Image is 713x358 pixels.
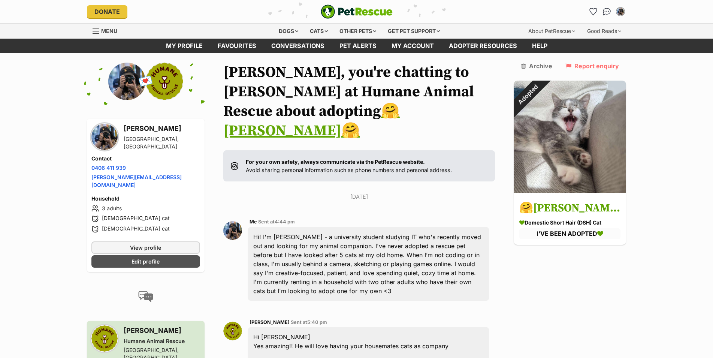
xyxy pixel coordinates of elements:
[305,24,333,39] div: Cats
[264,39,332,53] a: conversations
[617,8,624,15] img: Jennifer Truong profile pic
[91,124,118,150] img: Jennifer Truong profile pic
[321,4,393,19] a: PetRescue
[514,194,626,244] a: 🤗[PERSON_NAME]🤗 Domestic Short Hair (DSH) Cat I'VE BEEN ADOPTED
[587,6,626,18] ul: Account quick links
[132,258,160,265] span: Edit profile
[250,219,257,225] span: Me
[384,39,441,53] a: My account
[91,214,200,223] li: [DEMOGRAPHIC_DATA] cat
[383,24,445,39] div: Get pet support
[321,4,393,19] img: logo-e224e6f780fb5917bec1dbf3a21bbac754714ae5b6737aabdf751b685950b380.svg
[124,135,200,150] div: [GEOGRAPHIC_DATA], [GEOGRAPHIC_DATA]
[587,6,599,18] a: Favourites
[124,123,200,134] h3: [PERSON_NAME]
[521,63,552,69] a: Archive
[101,28,117,34] span: Menu
[514,187,626,195] a: Adopted
[91,241,200,254] a: View profile
[519,219,620,226] div: Domestic Short Hair (DSH) Cat
[504,70,552,119] div: Adopted
[130,244,161,252] span: View profile
[523,24,580,39] div: About PetRescue
[258,219,295,225] span: Sent at
[248,227,490,301] div: Hi! I'm [PERSON_NAME] - a university student studying IT who's recently moved out and looking for...
[91,204,200,213] li: 3 adults
[334,24,381,39] div: Other pets
[223,102,400,140] a: 🤗[PERSON_NAME]🤗
[223,193,495,201] p: [DATE]
[91,255,200,268] a: Edit profile
[124,325,200,336] h3: [PERSON_NAME]
[210,39,264,53] a: Favourites
[91,325,118,352] img: Humane Animal Rescue profile pic
[91,155,200,162] h4: Contact
[223,322,242,340] img: Sarah Crowlekova profile pic
[603,8,611,15] img: chat-41dd97257d64d25036548639549fe6c8038ab92f7586957e7f3b1b290dea8141.svg
[275,219,295,225] span: 4:44 pm
[87,5,127,18] a: Donate
[91,165,126,171] a: 0406 411 939
[601,6,613,18] a: Conversations
[250,319,290,325] span: [PERSON_NAME]
[91,174,182,188] a: [PERSON_NAME][EMAIL_ADDRESS][DOMAIN_NAME]
[614,6,626,18] button: My account
[146,63,183,100] img: Humane Animal Rescue profile pic
[441,39,525,53] a: Adopter resources
[246,158,452,174] p: Avoid sharing personal information such as phone numbers and personal address.
[307,319,327,325] span: 5:40 pm
[274,24,303,39] div: Dogs
[582,24,626,39] div: Good Reads
[565,63,619,69] a: Report enquiry
[138,291,153,302] img: conversation-icon-4a6f8262b818ee0b60e3300018af0b2d0b884aa5de6e9bcb8d3d4eeb1a70a7c4.svg
[332,39,384,53] a: Pet alerts
[91,225,200,234] li: [DEMOGRAPHIC_DATA] cat
[246,159,425,165] strong: For your own safety, always communicate via the PetRescue website.
[91,195,200,202] h4: Household
[519,228,620,239] div: I'VE BEEN ADOPTED
[124,337,200,345] div: Humane Animal Rescue
[108,63,146,100] img: Jennifer Truong profile pic
[93,24,123,37] a: Menu
[223,221,242,240] img: Jennifer Truong profile pic
[525,39,555,53] a: Help
[137,73,154,89] span: 💌
[519,200,620,217] h3: 🤗[PERSON_NAME]🤗
[514,81,626,193] img: 🤗Sylvester🤗
[223,63,495,141] h1: [PERSON_NAME], you're chatting to [PERSON_NAME] at Humane Animal Rescue about adopting
[158,39,210,53] a: My profile
[291,319,327,325] span: Sent at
